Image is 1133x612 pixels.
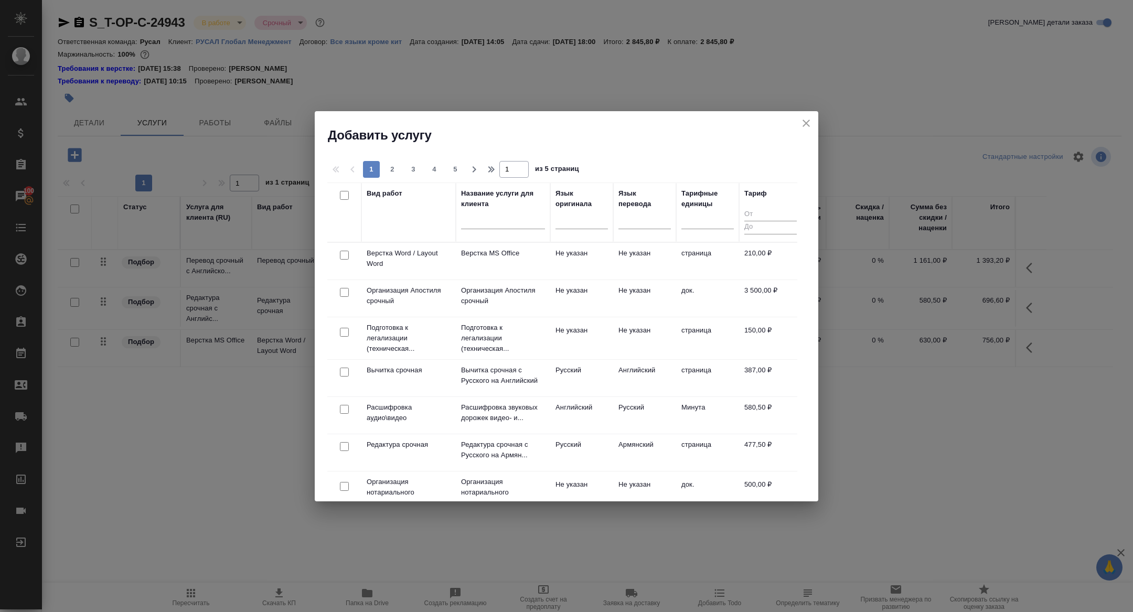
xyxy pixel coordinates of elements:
[739,474,802,511] td: 500,00 ₽
[676,434,739,471] td: страница
[555,188,608,209] div: Язык оригинала
[447,161,464,178] button: 5
[367,477,451,508] p: Организация нотариального удостоверен...
[613,360,676,396] td: Английский
[613,474,676,511] td: Не указан
[676,474,739,511] td: док.
[798,115,814,131] button: close
[613,243,676,280] td: Не указан
[384,164,401,175] span: 2
[461,402,545,423] p: Расшифровка звуковых дорожек видео- и...
[613,320,676,357] td: Не указан
[535,163,579,178] span: из 5 страниц
[744,208,797,221] input: От
[739,280,802,317] td: 3 500,00 ₽
[739,397,802,434] td: 580,50 ₽
[550,434,613,471] td: Русский
[367,285,451,306] p: Организация Апостиля срочный
[384,161,401,178] button: 2
[739,360,802,396] td: 387,00 ₽
[426,161,443,178] button: 4
[328,127,818,144] h2: Добавить услугу
[367,323,451,354] p: Подготовка к легализации (техническая...
[676,280,739,317] td: док.
[550,397,613,434] td: Английский
[367,248,451,269] p: Верстка Word / Layout Word
[367,402,451,423] p: Расшифровка аудио\видео
[405,161,422,178] button: 3
[426,164,443,175] span: 4
[744,188,767,199] div: Тариф
[676,243,739,280] td: страница
[461,323,545,354] p: Подготовка к легализации (техническая...
[681,188,734,209] div: Тарифные единицы
[550,243,613,280] td: Не указан
[550,280,613,317] td: Не указан
[367,365,451,375] p: Вычитка срочная
[461,248,545,259] p: Верстка MS Office
[550,474,613,511] td: Не указан
[676,360,739,396] td: страница
[613,434,676,471] td: Армянский
[744,221,797,234] input: До
[550,360,613,396] td: Русский
[613,397,676,434] td: Русский
[613,280,676,317] td: Не указан
[461,439,545,460] p: Редактура срочная с Русского на Армян...
[461,477,545,508] p: Организация нотариального удостоверен...
[461,188,545,209] div: Название услуги для клиента
[676,320,739,357] td: страница
[367,188,402,199] div: Вид работ
[461,365,545,386] p: Вычитка срочная с Русского на Английский
[447,164,464,175] span: 5
[739,243,802,280] td: 210,00 ₽
[367,439,451,450] p: Редактура срочная
[405,164,422,175] span: 3
[676,397,739,434] td: Минута
[739,434,802,471] td: 477,50 ₽
[618,188,671,209] div: Язык перевода
[550,320,613,357] td: Не указан
[739,320,802,357] td: 150,00 ₽
[461,285,545,306] p: Организация Апостиля срочный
